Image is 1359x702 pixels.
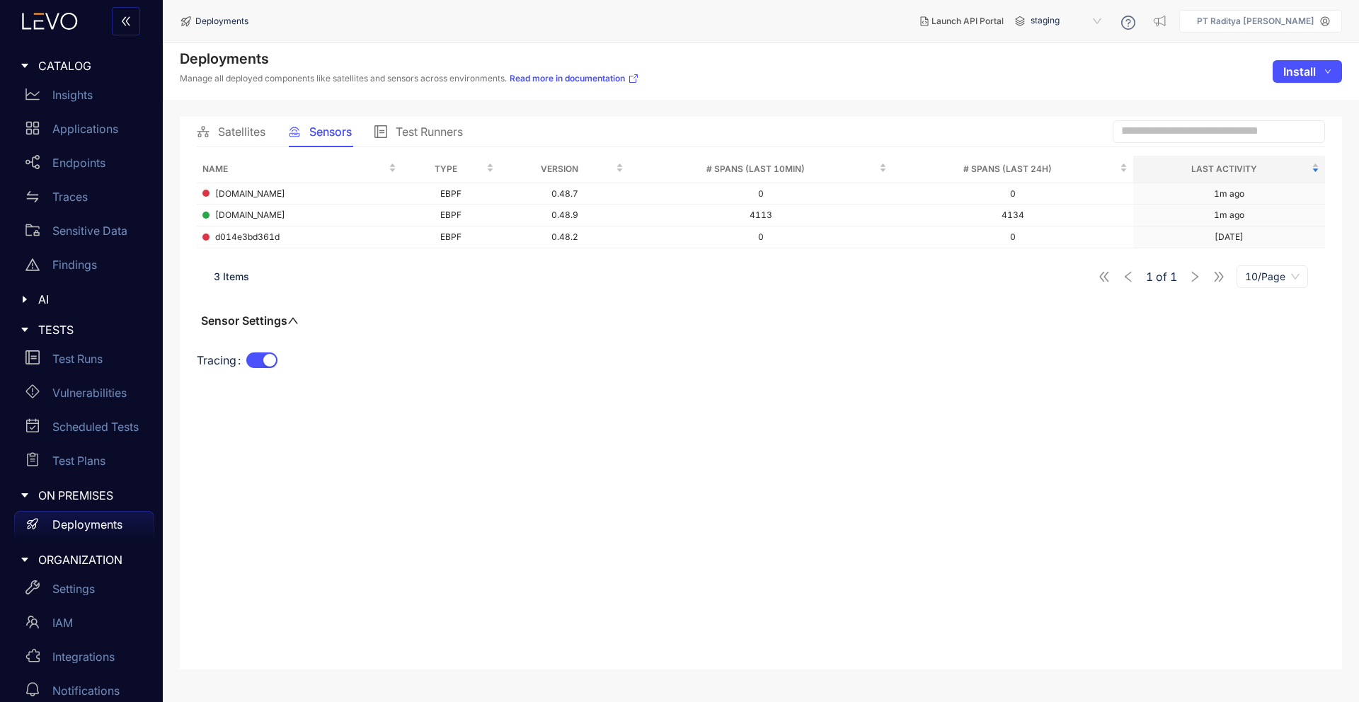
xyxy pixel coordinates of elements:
[931,16,1004,26] span: Launch API Portal
[25,190,40,204] span: swap
[197,349,246,372] label: Tracing
[14,115,154,149] a: Applications
[500,205,629,226] td: 0.48.9
[750,209,772,220] span: 4113
[20,325,30,335] span: caret-right
[909,10,1015,33] button: Launch API Portal
[25,615,40,629] span: team
[20,294,30,304] span: caret-right
[38,59,143,72] span: CATALOG
[1197,16,1314,26] p: PT Raditya [PERSON_NAME]
[52,352,103,365] p: Test Runs
[408,161,483,177] span: Type
[215,189,285,199] span: [DOMAIN_NAME]
[38,489,143,502] span: ON PREMISES
[52,582,95,595] p: Settings
[14,575,154,609] a: Settings
[8,481,154,510] div: ON PREMISES
[14,345,154,379] a: Test Runs
[52,88,93,101] p: Insights
[396,125,463,138] span: Test Runners
[1214,210,1244,220] div: 1m ago
[8,51,154,81] div: CATALOG
[52,518,122,531] p: Deployments
[120,16,132,28] span: double-left
[1139,161,1309,177] span: Last Activity
[197,313,303,328] button: Sensor Settingsup
[180,73,639,84] p: Manage all deployed components like satellites and sensors across environments.
[635,161,876,177] span: # Spans (last 10min)
[893,156,1134,183] th: # Spans (last 24h)
[758,231,764,242] span: 0
[14,251,154,284] a: Findings
[1002,209,1024,220] span: 4134
[52,420,139,433] p: Scheduled Tests
[14,149,154,183] a: Endpoints
[52,684,120,697] p: Notifications
[14,183,154,217] a: Traces
[402,156,500,183] th: Type
[1170,270,1177,283] span: 1
[505,161,613,177] span: Version
[758,188,764,199] span: 0
[1283,65,1316,78] span: Install
[1010,188,1016,199] span: 0
[287,315,299,326] span: up
[402,205,500,226] td: EBPF
[629,156,892,183] th: # Spans (last 10min)
[20,61,30,71] span: caret-right
[38,323,143,336] span: TESTS
[195,16,248,26] span: Deployments
[52,386,127,399] p: Vulnerabilities
[52,190,88,203] p: Traces
[1146,270,1177,283] span: of
[197,156,402,183] th: Name
[52,616,73,629] p: IAM
[14,217,154,251] a: Sensitive Data
[1215,232,1244,242] div: [DATE]
[14,511,154,545] a: Deployments
[8,315,154,345] div: TESTS
[1146,270,1153,283] span: 1
[1273,60,1342,83] button: Installdown
[215,232,280,242] span: d014e3bd361d
[402,226,500,248] td: EBPF
[1324,68,1331,76] span: down
[52,454,105,467] p: Test Plans
[215,210,285,220] span: [DOMAIN_NAME]
[14,643,154,677] a: Integrations
[500,183,629,205] td: 0.48.7
[898,161,1118,177] span: # Spans (last 24h)
[112,7,140,35] button: double-left
[14,447,154,481] a: Test Plans
[214,270,249,282] span: 3 Items
[1031,10,1104,33] span: staging
[38,553,143,566] span: ORGANIZATION
[52,122,118,135] p: Applications
[246,352,277,368] button: Tracing
[510,73,639,84] a: Read more in documentation
[1214,189,1244,199] div: 1m ago
[38,293,143,306] span: AI
[8,284,154,314] div: AI
[20,490,30,500] span: caret-right
[52,224,127,237] p: Sensitive Data
[8,545,154,575] div: ORGANIZATION
[14,413,154,447] a: Scheduled Tests
[180,50,639,67] h4: Deployments
[500,156,629,183] th: Version
[500,226,629,248] td: 0.48.2
[202,161,386,177] span: Name
[52,258,97,271] p: Findings
[52,650,115,663] p: Integrations
[14,609,154,643] a: IAM
[25,258,40,272] span: warning
[402,183,500,205] td: EBPF
[309,125,352,138] span: Sensors
[20,555,30,565] span: caret-right
[14,81,154,115] a: Insights
[14,379,154,413] a: Vulnerabilities
[218,125,265,138] span: Satellites
[52,156,105,169] p: Endpoints
[1010,231,1016,242] span: 0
